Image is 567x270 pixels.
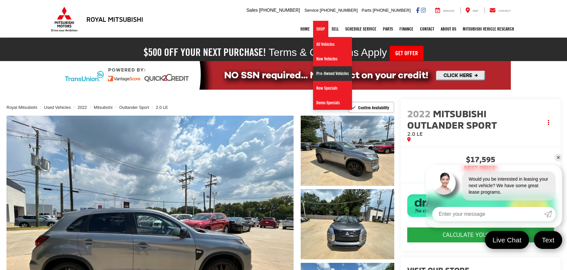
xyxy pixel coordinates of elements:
[489,236,525,244] span: Live Chat
[50,6,79,32] img: Mitsubishi
[407,108,431,119] span: 2022
[390,46,423,61] a: Get Offer
[462,171,556,200] div: Would you be interested in leasing your next vehicle? We have some great lease programs.
[246,7,258,13] span: Sales
[313,21,328,37] a: Shop
[432,171,456,195] img: Agent profile photo
[320,8,358,13] span: [PHONE_NUMBER]
[348,102,395,113] button: Confirm Availability
[301,189,394,259] a: Expand Photo 2
[313,81,352,96] a: New Specials
[144,48,266,57] h2: $500 off your next purchase!
[358,105,389,110] span: Confirm Availability
[473,9,478,12] span: Map
[44,105,71,110] a: Used Vehicles
[460,7,483,14] a: Map
[305,8,319,13] span: Service
[407,155,554,165] span: $17,595
[407,108,499,131] span: Mitsubishi Outlander Sport
[407,227,554,242] : CALCULATE YOUR PAYMENT
[437,21,460,37] a: About Us
[119,105,149,110] a: Outlander Sport
[396,21,417,37] a: Finance
[432,207,544,221] input: Enter your message
[342,21,380,37] a: Schedule Service: Opens in a new tab
[543,117,554,128] button: Actions
[313,96,352,110] a: Demo Specials
[328,21,342,37] a: Sell
[416,7,420,13] a: Facebook: Click to visit our Facebook page
[297,21,313,37] a: Home
[421,7,426,13] a: Instagram: Click to visit our Instagram page
[269,46,387,58] span: Terms & Conditions Apply
[78,105,87,110] a: 2022
[548,120,549,125] span: dropdown dots
[498,9,511,12] span: Contact
[94,105,113,110] a: Mitsubishi
[538,236,558,244] span: Text
[56,61,511,90] img: Quick2Credit
[380,21,396,37] a: Parts: Opens in a new tab
[417,21,437,37] a: Contact
[6,105,37,110] a: Royal Mitsubishi
[372,8,410,13] span: [PHONE_NUMBER]
[86,16,143,23] h3: Royal Mitsubishi
[259,7,300,13] span: [PHONE_NUMBER]
[313,52,352,66] a: New Vehicles
[313,66,352,81] a: Pre-Owned Vehicles
[485,231,529,249] a: Live Chat
[313,37,352,52] a: All Vehicles
[301,116,394,186] a: Expand Photo 1
[156,105,168,110] a: 2.0 LE
[407,131,423,137] span: 2.0 LE
[534,231,562,249] a: Text
[443,9,454,12] span: Service
[407,165,554,172] span: BEST PRICE:
[300,115,395,186] img: 2022 Mitsubishi Outlander Sport 2.0 LE
[300,188,395,260] img: 2022 Mitsubishi Outlander Sport 2.0 LE
[460,21,517,37] a: Mitsubishi Vehicle Research
[361,8,371,13] span: Parts
[430,7,459,14] a: Service
[544,207,556,221] a: Submit
[485,7,516,14] a: Contact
